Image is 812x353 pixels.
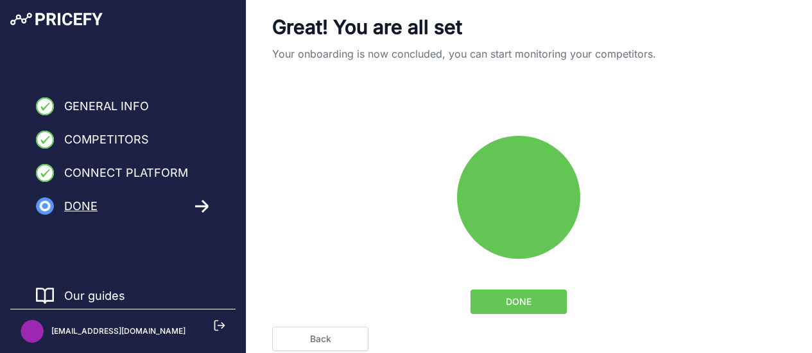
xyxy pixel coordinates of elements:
[471,290,567,314] button: DONE
[64,287,125,305] a: Our guides
[272,15,765,38] p: Great! You are all set
[64,164,188,182] span: Connect Platform
[64,197,98,215] span: Done
[272,327,368,351] a: Back
[10,13,103,26] img: Pricefy Logo
[272,46,765,62] p: Your onboarding is now concluded, you can start monitoring your competitors.
[64,97,149,115] span: General Info
[51,326,186,336] p: [EMAIL_ADDRESS][DOMAIN_NAME]
[506,295,531,308] span: DONE
[64,131,149,149] span: Competitors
